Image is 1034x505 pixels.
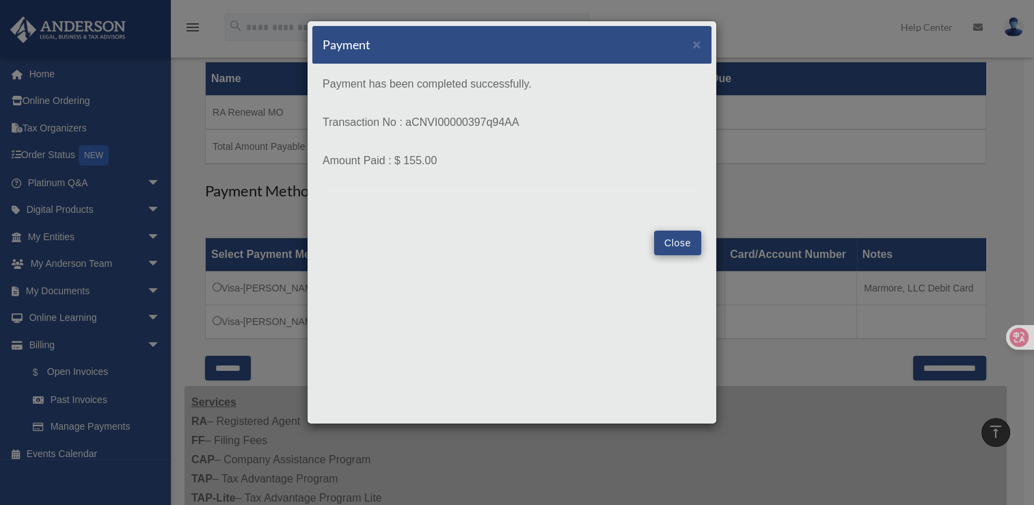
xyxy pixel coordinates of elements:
[323,151,701,170] p: Amount Paid : $ 155.00
[323,113,701,132] p: Transaction No : aCNVI00000397q94AA
[323,75,701,94] p: Payment has been completed successfully.
[323,36,370,53] h5: Payment
[654,231,701,255] button: Close
[692,37,701,51] button: Close
[692,36,701,52] span: ×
